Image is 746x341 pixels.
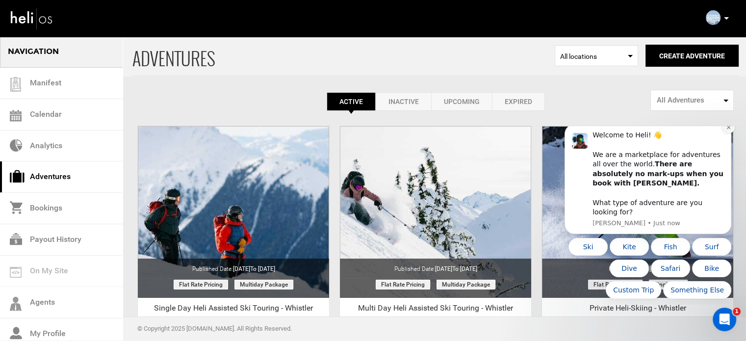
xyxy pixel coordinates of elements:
b: There are absolutely no mark-ups when you book with [PERSON_NAME]. [43,34,174,61]
button: Quick reply: Kite [60,112,99,130]
img: Profile image for Carl [22,7,38,23]
a: Expired [492,92,545,111]
span: All Adventures [657,95,721,105]
button: Quick reply: Something Else [113,155,181,173]
span: [DATE] [435,265,477,272]
span: Multiday package [234,280,293,289]
div: Published Date: [542,259,733,273]
button: All Adventures [650,90,734,111]
iframe: Intercom notifications message [550,126,746,305]
a: Inactive [376,92,431,111]
span: ADVENTURES [132,36,555,76]
div: Published Date: [138,259,329,273]
p: Message from Carl, sent Just now [43,93,174,102]
div: Single Day Heli Assisted Ski Touring - Whistler [138,303,329,317]
button: Quick reply: Bike [142,133,181,151]
img: guest-list.svg [8,77,23,92]
span: Flat Rate Pricing [174,280,228,289]
img: calendar.svg [10,110,22,122]
div: Message content [43,4,174,91]
img: d90ef2fb7ce37d1cab2a737bd0f64c5d.png [706,10,720,25]
span: Flat Rate Pricing [376,280,430,289]
button: Quick reply: Custom Trip [56,155,111,173]
span: to [DATE] [250,265,275,272]
button: Quick reply: Safari [101,133,140,151]
a: Active [327,92,376,111]
img: agents-icon.svg [10,297,22,311]
span: 1 [733,308,741,315]
img: heli-logo [10,5,54,31]
span: [DATE] [233,265,275,272]
div: Quick reply options [15,112,181,173]
div: Published Date: [340,259,531,273]
a: Upcoming [431,92,492,111]
div: Private Heli-Skiing - Whistler [542,303,733,317]
span: to [DATE] [452,265,477,272]
span: Multiday package [437,280,495,289]
button: Quick reply: Ski [19,112,58,130]
div: Welcome to Heli! 👋 We are a marketplace for adventures all over the world. What type of adventure... [43,4,174,91]
button: Quick reply: Dive [60,133,99,151]
button: Create Adventure [645,45,739,67]
button: Quick reply: Surf [142,112,181,130]
div: Multi Day Heli Assisted Ski Touring - Whistler [340,303,531,317]
span: All locations [560,52,633,61]
img: on_my_site.svg [10,267,22,278]
button: Quick reply: Fish [101,112,140,130]
span: Select box activate [555,45,638,66]
iframe: Intercom live chat [713,308,736,331]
